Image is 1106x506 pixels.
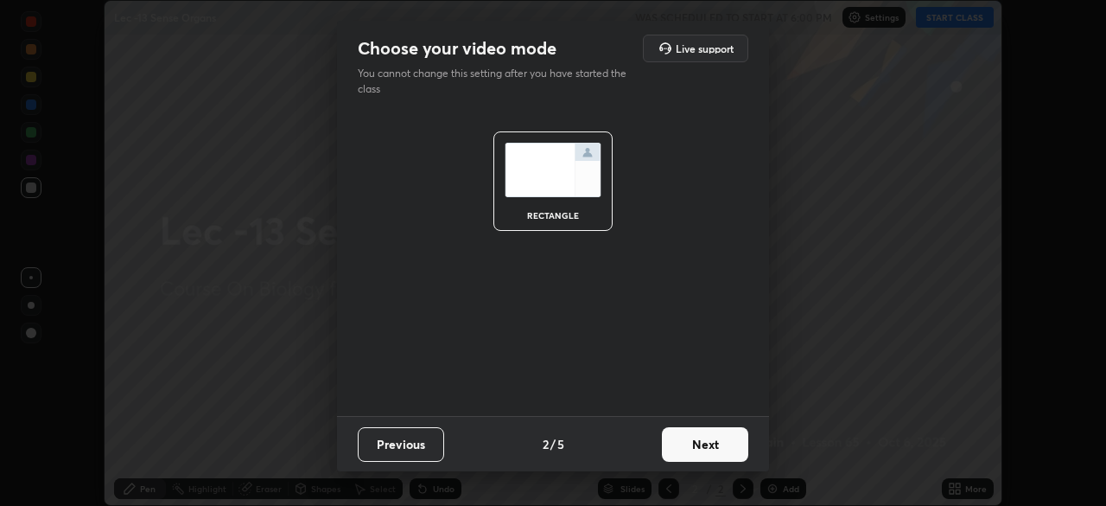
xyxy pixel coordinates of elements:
[662,427,748,462] button: Next
[358,427,444,462] button: Previous
[518,211,588,220] div: rectangle
[550,435,556,453] h4: /
[358,37,556,60] h2: Choose your video mode
[505,143,601,197] img: normalScreenIcon.ae25ed63.svg
[543,435,549,453] h4: 2
[557,435,564,453] h4: 5
[676,43,734,54] h5: Live support
[358,66,638,97] p: You cannot change this setting after you have started the class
